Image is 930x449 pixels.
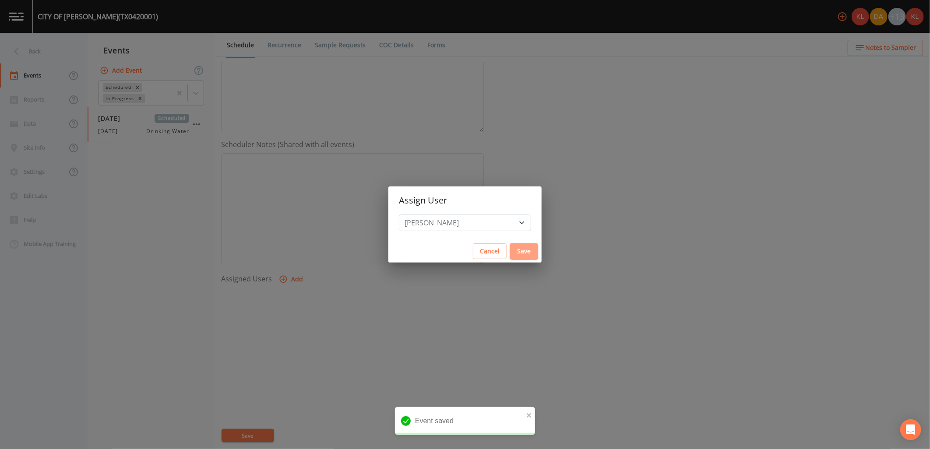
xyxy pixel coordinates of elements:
[473,243,507,260] button: Cancel
[510,243,538,260] button: Save
[388,186,542,214] h2: Assign User
[395,407,535,435] div: Event saved
[526,410,532,420] button: close
[900,419,921,440] div: Open Intercom Messenger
